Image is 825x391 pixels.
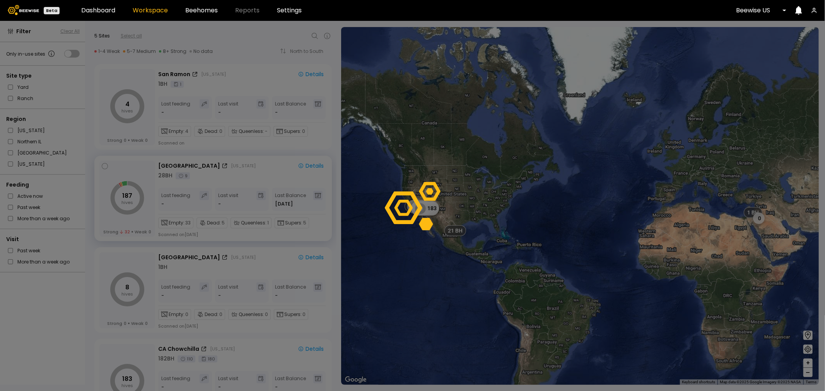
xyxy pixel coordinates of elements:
[185,7,218,14] a: Beehomes
[235,7,260,14] span: Reports
[8,5,39,15] img: Beewise logo
[81,7,115,14] a: Dashboard
[44,7,60,14] div: Beta
[133,7,168,14] a: Workspace
[277,7,302,14] a: Settings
